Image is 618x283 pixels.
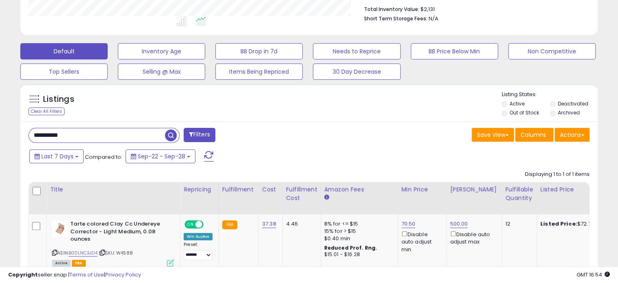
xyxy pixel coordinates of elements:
span: 2025-10-6 16:54 GMT [577,271,610,279]
span: N/A [429,15,438,22]
button: Items Being Repriced [215,64,303,80]
span: All listings currently available for purchase on Amazon [52,260,71,267]
button: Save View [472,128,514,142]
a: B00LNC3JD4 [69,250,98,257]
div: 8% for <= $15 [324,220,392,228]
div: Fulfillment [222,185,255,194]
b: Reduced Prof. Rng. [324,244,377,251]
label: Deactivated [557,100,588,107]
div: seller snap | | [8,271,141,279]
label: Active [510,100,525,107]
div: Disable auto adjust max [450,230,496,246]
div: Min Price [401,185,443,194]
label: Out of Stock [510,109,539,116]
button: Top Sellers [20,64,108,80]
span: Columns [520,131,546,139]
button: Last 7 Days [29,149,84,163]
b: Listed Price: [540,220,577,228]
div: [PERSON_NAME] [450,185,499,194]
div: Fulfillment Cost [286,185,317,202]
span: OFF [202,221,215,228]
b: Tarte colored Clay Cc Undereye Corrector - Light Medium, 0.08 ounces [70,220,169,245]
span: FBA [72,260,86,267]
b: Short Term Storage Fees: [364,15,427,22]
button: BB Drop in 7d [215,43,303,59]
button: Inventory Age [118,43,205,59]
div: Title [50,185,177,194]
div: Fulfillable Quantity [505,185,533,202]
label: Archived [557,109,579,116]
span: Compared to: [85,153,122,161]
a: 70.50 [401,220,416,228]
div: 4.46 [286,220,314,228]
div: Win BuyBox [184,233,213,240]
button: Needs to Reprice [313,43,400,59]
button: Selling @ Max [118,64,205,80]
b: Total Inventory Value: [364,6,419,13]
a: Privacy Policy [105,271,141,279]
div: Cost [262,185,279,194]
li: $2,131 [364,4,583,13]
div: Amazon Fees [324,185,395,194]
a: Terms of Use [69,271,104,279]
span: Sep-22 - Sep-28 [138,152,185,160]
span: | SKU: W4588 [99,250,133,256]
small: Amazon Fees. [324,194,329,201]
img: 31E3R8tLhyL._SL40_.jpg [52,220,68,237]
button: 30 Day Decrease [313,64,400,80]
span: Last 7 Days [41,152,74,160]
div: Repricing [184,185,215,194]
a: 37.38 [262,220,276,228]
button: Sep-22 - Sep-28 [126,149,195,163]
a: 500.00 [450,220,468,228]
button: Actions [555,128,590,142]
div: Disable auto adjust min [401,230,440,253]
button: Filters [184,128,215,142]
div: 15% for > $15 [324,228,392,235]
div: $72.77 [540,220,608,228]
div: Clear All Filters [28,107,65,115]
div: Preset: [184,242,213,260]
span: ON [185,221,195,228]
div: Listed Price [540,185,611,194]
button: Non Competitive [508,43,596,59]
small: FBA [222,220,237,229]
button: Default [20,43,108,59]
div: $0.40 min [324,235,392,242]
div: $15.01 - $16.28 [324,251,392,258]
div: ASIN: [52,220,174,265]
strong: Copyright [8,271,38,279]
h5: Listings [43,94,74,105]
div: 12 [505,220,531,228]
button: Columns [515,128,553,142]
div: Displaying 1 to 1 of 1 items [525,171,590,178]
p: Listing States: [502,91,598,99]
button: BB Price Below Min [411,43,498,59]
